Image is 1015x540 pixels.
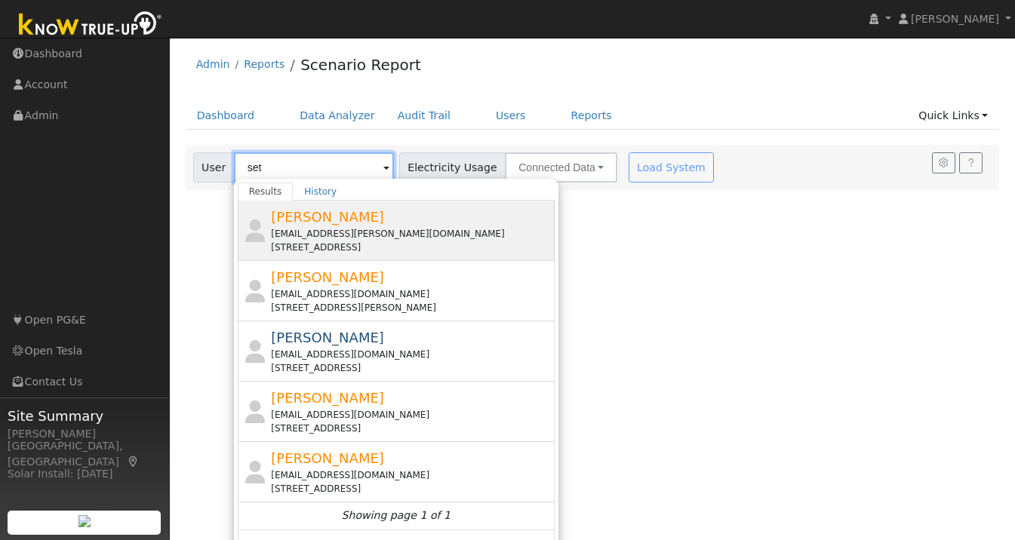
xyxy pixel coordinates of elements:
img: Know True-Up [11,8,170,42]
span: [PERSON_NAME] [911,13,999,25]
a: Audit Trail [386,102,462,130]
a: History [293,183,348,201]
span: [PERSON_NAME] [271,450,384,466]
div: [PERSON_NAME] [8,426,161,442]
img: retrieve [78,515,91,527]
div: [STREET_ADDRESS] [271,241,551,254]
span: [PERSON_NAME] [271,269,384,285]
div: [STREET_ADDRESS] [271,361,551,375]
button: Connected Data [505,152,617,183]
a: Users [484,102,537,130]
a: Quick Links [907,102,999,130]
a: Admin [196,58,230,70]
div: [EMAIL_ADDRESS][DOMAIN_NAME] [271,287,551,301]
div: [GEOGRAPHIC_DATA], [GEOGRAPHIC_DATA] [8,438,161,470]
button: Settings [932,152,955,173]
input: Select a User [234,152,394,183]
span: [PERSON_NAME] [271,390,384,406]
span: Electricity Usage [399,152,506,183]
span: User [193,152,235,183]
a: Map [127,456,140,468]
span: [PERSON_NAME] [271,330,384,345]
a: Reports [244,58,285,70]
a: Scenario Report [300,56,421,74]
div: [STREET_ADDRESS][PERSON_NAME] [271,301,551,314]
span: [PERSON_NAME] [271,209,384,225]
div: [EMAIL_ADDRESS][DOMAIN_NAME] [271,468,551,482]
div: [EMAIL_ADDRESS][DOMAIN_NAME] [271,408,551,422]
div: [EMAIL_ADDRESS][DOMAIN_NAME] [271,348,551,361]
a: Results [238,183,294,201]
span: Site Summary [8,406,161,426]
a: Help Link [959,152,983,173]
i: Showing page 1 of 1 [342,508,451,523]
div: Solar Install: [DATE] [8,466,161,482]
div: [EMAIL_ADDRESS][PERSON_NAME][DOMAIN_NAME] [271,227,551,241]
div: [STREET_ADDRESS] [271,422,551,435]
a: Data Analyzer [288,102,386,130]
a: Reports [560,102,623,130]
div: [STREET_ADDRESS] [271,482,551,496]
a: Dashboard [186,102,266,130]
